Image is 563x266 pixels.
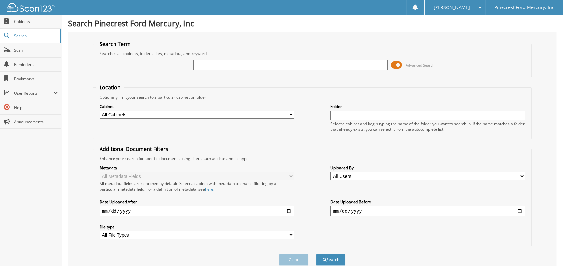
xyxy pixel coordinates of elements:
div: All metadata fields are searched by default. Select a cabinet with metadata to enable filtering b... [100,181,294,192]
span: Reminders [14,62,58,67]
label: Date Uploaded Before [330,199,525,205]
label: Cabinet [100,104,294,109]
span: Scan [14,47,58,53]
label: Folder [330,104,525,109]
span: User Reports [14,90,53,96]
input: end [330,206,525,216]
label: File type [100,224,294,230]
div: Optionally limit your search to a particular cabinet or folder [96,94,528,100]
span: Search [14,33,57,39]
h1: Search Pinecrest Ford Mercury, Inc [68,18,556,29]
span: Bookmarks [14,76,58,82]
div: Enhance your search for specific documents using filters such as date and file type. [96,156,528,161]
a: here [205,186,213,192]
img: scan123-logo-white.svg [7,3,55,12]
span: Announcements [14,119,58,125]
input: start [100,206,294,216]
button: Clear [279,254,308,266]
span: Advanced Search [406,63,435,68]
label: Metadata [100,165,294,171]
span: [PERSON_NAME] [434,6,470,9]
button: Search [316,254,345,266]
legend: Location [96,84,124,91]
legend: Search Term [96,40,134,47]
label: Date Uploaded After [100,199,294,205]
div: Select a cabinet and begin typing the name of the folder you want to search in. If the name match... [330,121,525,132]
legend: Additional Document Filters [96,145,171,153]
label: Uploaded By [330,165,525,171]
div: Searches all cabinets, folders, files, metadata, and keywords [96,51,528,56]
span: Pinecrest Ford Mercury, Inc [494,6,554,9]
span: Cabinets [14,19,58,24]
span: Help [14,105,58,110]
